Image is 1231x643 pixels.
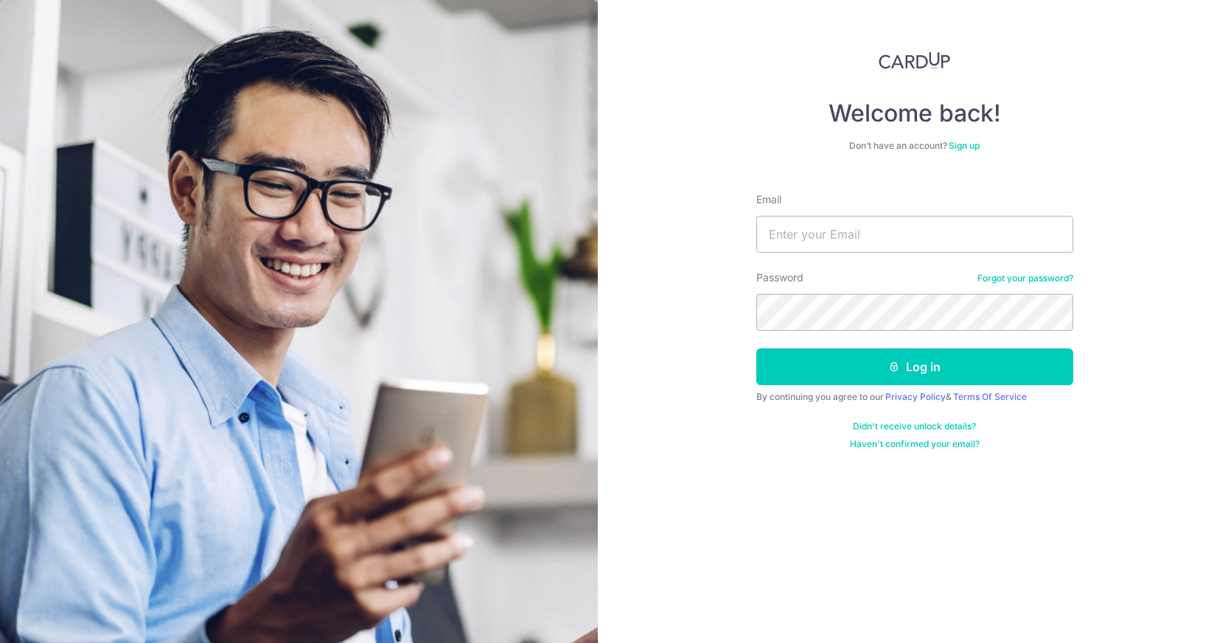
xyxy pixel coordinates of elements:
a: Didn't receive unlock details? [853,421,976,432]
a: Haven't confirmed your email? [850,438,980,450]
label: Password [756,270,803,285]
h4: Welcome back! [756,99,1073,128]
label: Email [756,192,781,207]
a: Privacy Policy [885,391,946,402]
div: Don’t have an account? [756,140,1073,152]
button: Log in [756,348,1073,385]
img: CardUp Logo [879,52,951,69]
div: By continuing you agree to our & [756,391,1073,403]
input: Enter your Email [756,216,1073,253]
a: Forgot your password? [977,273,1073,284]
a: Terms Of Service [953,391,1027,402]
a: Sign up [949,140,980,151]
